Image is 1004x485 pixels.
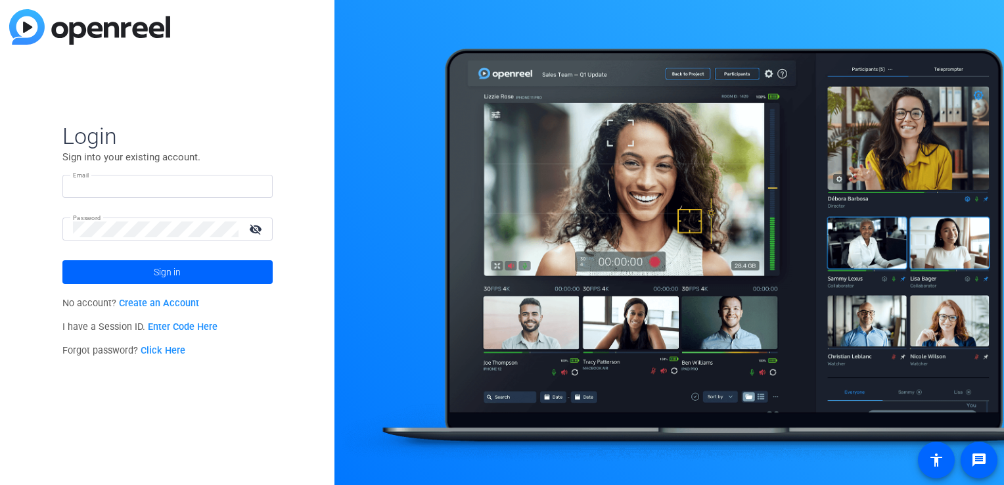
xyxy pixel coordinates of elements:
[9,9,170,45] img: blue-gradient.svg
[62,298,200,309] span: No account?
[73,214,101,221] mat-label: Password
[971,452,987,468] mat-icon: message
[62,260,273,284] button: Sign in
[73,179,262,195] input: Enter Email Address
[62,321,218,333] span: I have a Session ID.
[148,321,217,333] a: Enter Code Here
[62,150,273,164] p: Sign into your existing account.
[62,345,186,356] span: Forgot password?
[241,219,273,239] mat-icon: visibility_off
[62,122,273,150] span: Login
[154,256,181,289] span: Sign in
[928,452,944,468] mat-icon: accessibility
[73,172,89,179] mat-label: Email
[119,298,199,309] a: Create an Account
[141,345,185,356] a: Click Here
